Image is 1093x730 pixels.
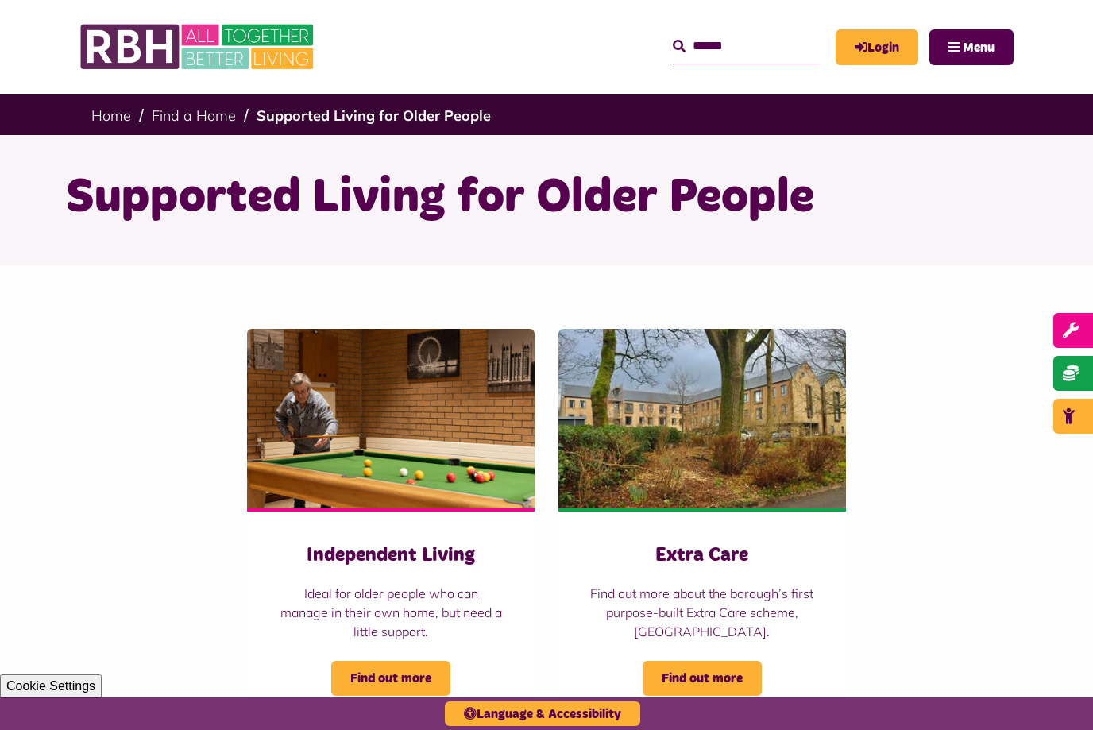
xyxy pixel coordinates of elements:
[79,16,318,78] img: RBH
[929,29,1014,65] button: Navigation
[91,106,131,125] a: Home
[590,584,814,641] p: Find out more about the borough’s first purpose-built Extra Care scheme, [GEOGRAPHIC_DATA].
[257,106,491,125] a: Supported Living for Older People
[247,329,535,508] img: SAZMEDIA RBH 23FEB2024 146
[590,543,814,568] h3: Extra Care
[279,584,503,641] p: Ideal for older people who can manage in their own home, but need a little support.
[643,661,762,696] span: Find out more
[279,543,503,568] h3: Independent Living
[1022,659,1093,730] iframe: Netcall Web Assistant for live chat
[445,701,640,726] button: Language & Accessibility
[152,106,236,125] a: Find a Home
[66,167,1027,229] h1: Supported Living for Older People
[558,329,846,508] img: Littleborough February 2024 Colour Edit (6)
[558,329,846,728] a: Extra Care Find out more about the borough’s first purpose-built Extra Care scheme, [GEOGRAPHIC_D...
[836,29,918,65] a: MyRBH
[963,41,995,54] span: Menu
[331,661,450,696] span: Find out more
[247,329,535,728] a: Independent Living Ideal for older people who can manage in their own home, but need a little sup...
